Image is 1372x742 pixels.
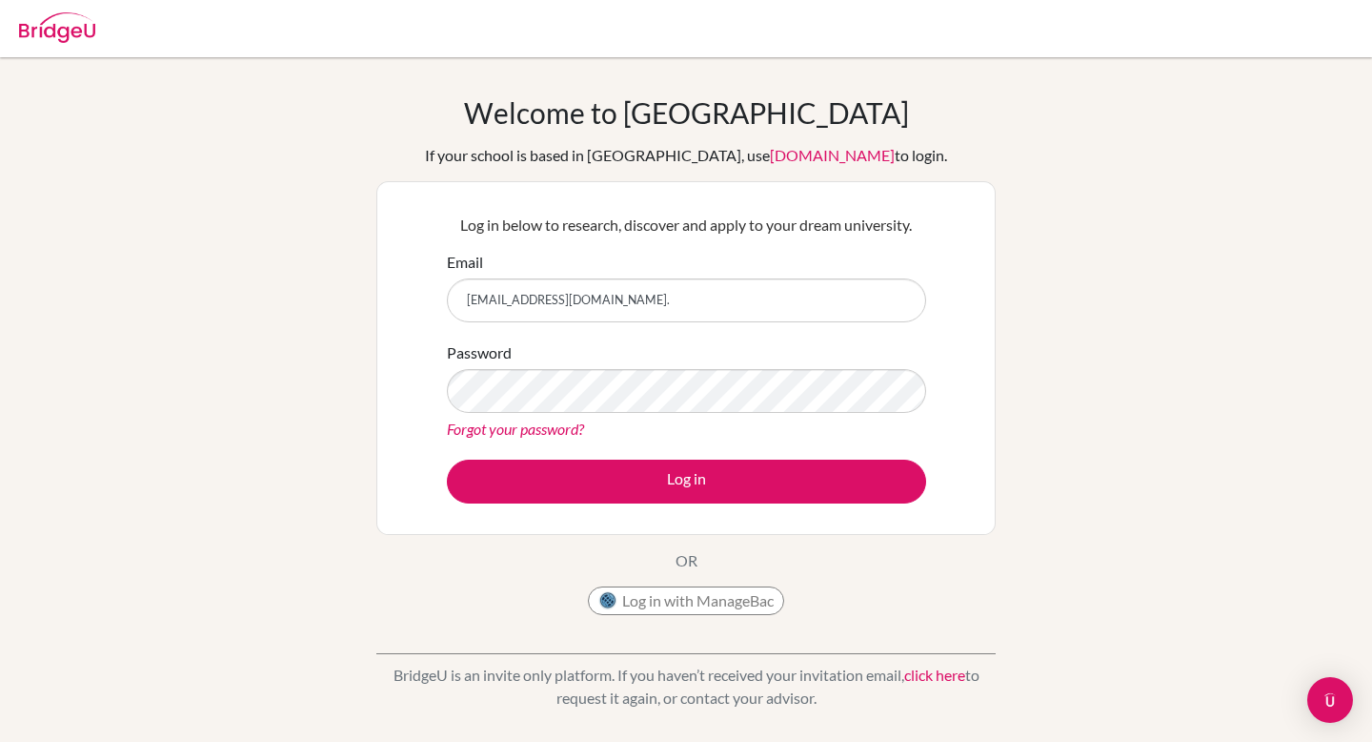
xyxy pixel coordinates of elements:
[770,146,895,164] a: [DOMAIN_NAME]
[376,664,996,710] p: BridgeU is an invite only platform. If you haven’t received your invitation email, to request it ...
[447,214,926,237] p: Log in below to research, discover and apply to your dream university.
[904,666,965,684] a: click here
[588,587,784,615] button: Log in with ManageBac
[425,144,947,167] div: If your school is based in [GEOGRAPHIC_DATA], use to login.
[676,549,697,572] p: OR
[464,95,909,130] h1: Welcome to [GEOGRAPHIC_DATA]
[447,341,512,364] label: Password
[19,12,95,43] img: Bridge-U
[1307,677,1353,723] div: Open Intercom Messenger
[447,251,483,274] label: Email
[447,460,926,504] button: Log in
[447,420,584,438] a: Forgot your password?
